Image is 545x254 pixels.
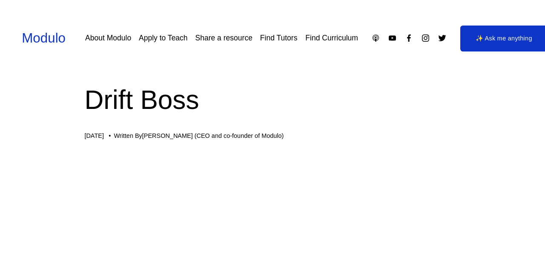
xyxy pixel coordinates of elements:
[404,34,413,43] a: Facebook
[260,31,298,46] a: Find Tutors
[305,31,358,46] a: Find Curriculum
[114,132,284,140] div: Written By
[22,31,66,46] a: Modulo
[84,82,460,119] h1: Drift Boss
[139,31,188,46] a: Apply to Teach
[371,34,380,43] a: Apple Podcasts
[438,34,447,43] a: Twitter
[84,132,104,139] span: [DATE]
[421,34,430,43] a: Instagram
[195,31,252,46] a: Share a resource
[85,31,131,46] a: About Modulo
[388,34,397,43] a: YouTube
[142,132,284,139] a: [PERSON_NAME] (CEO and co-founder of Modulo)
